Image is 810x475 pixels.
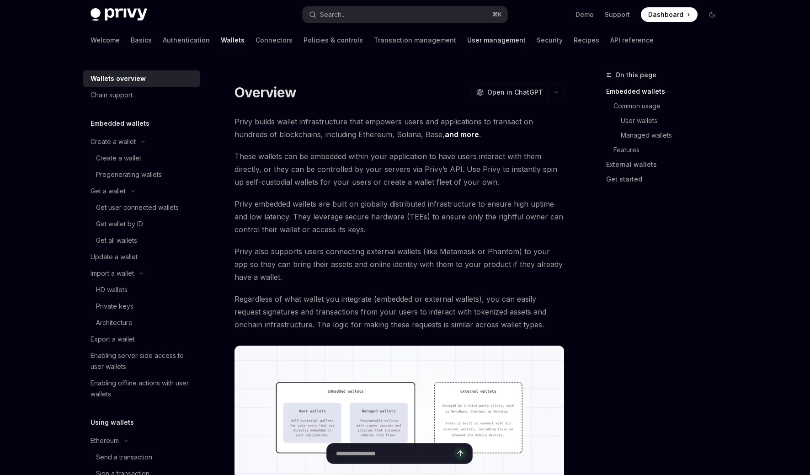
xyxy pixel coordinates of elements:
a: Recipes [574,29,599,51]
a: Get started [606,172,727,187]
div: Update a wallet [91,251,138,262]
span: These wallets can be embedded within your application to have users interact with them directly, ... [234,150,564,188]
a: User wallets [621,113,727,128]
div: Chain support [91,90,133,101]
img: dark logo [91,8,147,21]
a: Export a wallet [83,331,200,347]
div: Architecture [96,317,133,328]
a: API reference [610,29,654,51]
a: Send a transaction [83,449,200,465]
div: Search... [320,9,346,20]
button: Search...⌘K [303,6,507,23]
a: Authentication [163,29,210,51]
a: Basics [131,29,152,51]
span: ⌘ K [492,11,502,18]
div: Get wallet by ID [96,219,143,229]
span: On this page [615,69,656,80]
span: Privy builds wallet infrastructure that empowers users and applications to transact on hundreds o... [234,115,564,141]
button: Send message [454,447,467,460]
a: User management [467,29,526,51]
a: Managed wallets [621,128,727,143]
div: Ethereum [91,435,119,446]
span: Dashboard [648,10,683,19]
div: Export a wallet [91,334,135,345]
a: and more [445,130,479,139]
a: Policies & controls [304,29,363,51]
a: Chain support [83,87,200,103]
div: Wallets overview [91,73,146,84]
a: Get all wallets [83,232,200,249]
a: Dashboard [641,7,698,22]
a: Enabling server-side access to user wallets [83,347,200,375]
a: Demo [576,10,594,19]
div: Send a transaction [96,452,152,463]
a: Get user connected wallets [83,199,200,216]
a: Common usage [613,99,727,113]
button: Open in ChatGPT [470,85,549,100]
a: Transaction management [374,29,456,51]
span: Privy embedded wallets are built on globally distributed infrastructure to ensure high uptime and... [234,197,564,236]
span: Regardless of what wallet you integrate (embedded or external wallets), you can easily request si... [234,293,564,331]
a: Connectors [256,29,293,51]
a: Private keys [83,298,200,315]
a: Get wallet by ID [83,216,200,232]
h1: Overview [234,84,296,101]
a: Create a wallet [83,150,200,166]
div: Import a wallet [91,268,134,279]
div: Pregenerating wallets [96,169,162,180]
div: Create a wallet [91,136,136,147]
h5: Using wallets [91,417,134,428]
button: Toggle dark mode [705,7,719,22]
a: HD wallets [83,282,200,298]
div: Get a wallet [91,186,126,197]
h5: Embedded wallets [91,118,149,129]
a: Welcome [91,29,120,51]
div: Get all wallets [96,235,137,246]
div: Create a wallet [96,153,141,164]
a: Security [537,29,563,51]
div: Private keys [96,301,133,312]
span: Privy also supports users connecting external wallets (like Metamask or Phantom) to your app so t... [234,245,564,283]
a: External wallets [606,157,727,172]
div: Enabling offline actions with user wallets [91,378,195,400]
a: Update a wallet [83,249,200,265]
a: Wallets [221,29,245,51]
div: HD wallets [96,284,128,295]
a: Support [605,10,630,19]
a: Wallets overview [83,70,200,87]
div: Enabling server-side access to user wallets [91,350,195,372]
a: Architecture [83,315,200,331]
a: Pregenerating wallets [83,166,200,183]
span: Open in ChatGPT [487,88,543,97]
a: Features [613,143,727,157]
a: Enabling offline actions with user wallets [83,375,200,402]
a: Embedded wallets [606,84,727,99]
div: Get user connected wallets [96,202,179,213]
